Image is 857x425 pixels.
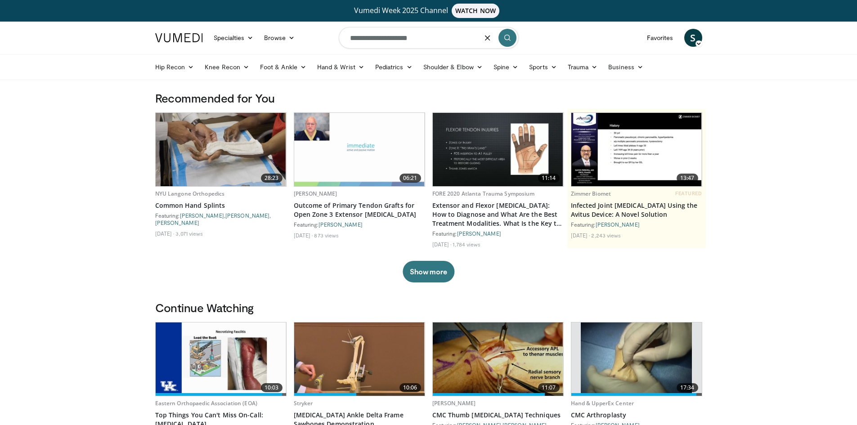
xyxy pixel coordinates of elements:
[433,113,563,186] a: 11:14
[155,201,287,210] a: Common Hand Splints
[433,322,563,396] img: 08bc6ee6-87c4-498d-b9ad-209c97b58688.620x360_q85_upscale.jpg
[155,230,175,237] li: [DATE]
[399,174,421,183] span: 06:21
[312,58,370,76] a: Hand & Wrist
[294,221,425,228] div: Featuring:
[571,201,702,219] a: Infected Joint [MEDICAL_DATA] Using the Avitus Device: A Novel Solution
[225,212,269,219] a: [PERSON_NAME]
[403,261,454,282] button: Show more
[156,113,286,186] img: ae5d93ec-584c-4ffc-8ec6-81a2f8ba1e43.jpg.620x360_q85_upscale.jpg
[156,322,286,396] a: 10:03
[642,29,679,47] a: Favorites
[294,399,313,407] a: Stryker
[399,383,421,392] span: 10:06
[571,411,702,420] a: CMC Arthroplasty
[294,201,425,219] a: Outcome of Primary Tendon Grafts for Open Zone 3 Extensor [MEDICAL_DATA]
[432,399,476,407] a: [PERSON_NAME]
[524,58,562,76] a: Sports
[571,399,634,407] a: Hand & UpperEx Center
[294,322,425,396] a: 10:06
[453,241,480,248] li: 1,784 views
[677,383,698,392] span: 17:34
[156,113,286,186] a: 28:23
[294,232,313,239] li: [DATE]
[155,91,702,105] h3: Recommended for You
[432,241,452,248] li: [DATE]
[571,113,702,186] a: 13:47
[261,383,283,392] span: 10:03
[562,58,603,76] a: Trauma
[581,322,691,396] img: 54618_0000_3.png.620x360_q85_upscale.jpg
[294,113,425,186] a: 06:21
[538,174,560,183] span: 11:14
[571,190,611,197] a: Zimmer Biomet
[571,221,702,228] div: Featuring:
[432,190,535,197] a: FORE 2020 Atlanta Trauma Symposium
[180,212,224,219] a: [PERSON_NAME]
[155,300,702,315] h3: Continue Watching
[157,4,701,18] a: Vumedi Week 2025 ChannelWATCH NOW
[370,58,418,76] a: Pediatrics
[675,190,702,197] span: FEATURED
[294,113,425,186] img: 4b0131e2-8339-41ff-91cd-c105a79ea590.620x360_q85_upscale.jpg
[156,322,286,396] img: 404fb682-5754-40b0-8abd-2d98c45d53b2.620x360_q85_upscale.jpg
[294,190,337,197] a: [PERSON_NAME]
[603,58,649,76] a: Business
[155,219,199,226] a: [PERSON_NAME]
[457,230,501,237] a: [PERSON_NAME]
[155,190,225,197] a: NYU Langone Orthopedics
[314,232,339,239] li: 873 views
[538,383,560,392] span: 11:07
[319,221,363,228] a: [PERSON_NAME]
[261,174,283,183] span: 28:23
[677,174,698,183] span: 13:47
[571,322,702,396] a: 17:34
[433,322,563,396] a: 11:07
[433,113,563,186] img: ff87f33b-e608-4baa-8cbb-62e9473aeb87.620x360_q85_upscale.jpg
[684,29,702,47] a: S
[175,230,203,237] li: 3,071 views
[571,232,590,239] li: [DATE]
[432,201,564,228] a: Extensor and Flexor [MEDICAL_DATA]: How to Diagnose and What Are the Best Treatment Modalities. W...
[591,232,621,239] li: 2,243 views
[155,212,287,226] div: Featuring: , ,
[155,399,257,407] a: Eastern Orthopaedic Association (EOA)
[596,221,640,228] a: [PERSON_NAME]
[432,230,564,237] div: Featuring:
[339,27,519,49] input: Search topics, interventions
[488,58,524,76] a: Spine
[199,58,255,76] a: Knee Recon
[294,322,425,396] img: 5c27ecb0-62de-4211-87d4-52ff306d9996.620x360_q85_upscale.jpg
[259,29,300,47] a: Browse
[432,411,564,420] a: CMC Thumb [MEDICAL_DATA] Techniques
[155,33,203,42] img: VuMedi Logo
[208,29,259,47] a: Specialties
[571,113,702,186] img: 6109daf6-8797-4a77-88a1-edd099c0a9a9.620x360_q85_upscale.jpg
[452,4,499,18] span: WATCH NOW
[150,58,200,76] a: Hip Recon
[418,58,488,76] a: Shoulder & Elbow
[255,58,312,76] a: Foot & Ankle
